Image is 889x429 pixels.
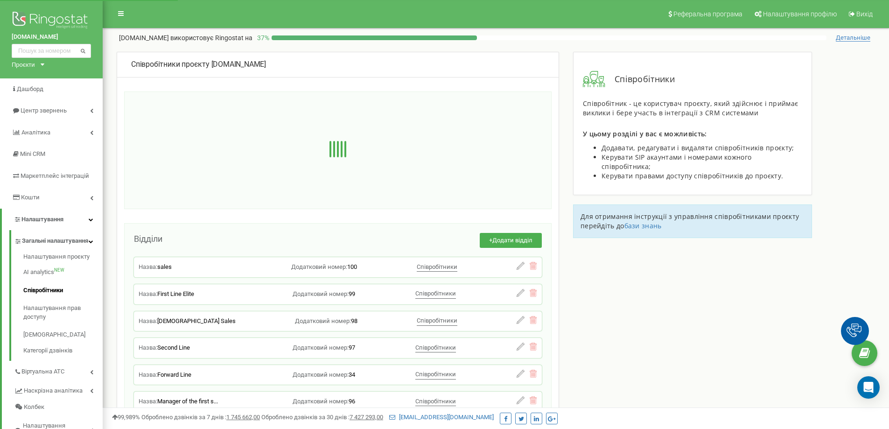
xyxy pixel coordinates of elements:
span: Додати відділ [492,237,532,244]
span: Додавати, редагувати і видаляти співробітників проєкту; [602,143,794,152]
div: Проєкти [12,60,35,69]
span: Кошти [21,194,40,201]
span: Mini CRM [20,150,45,157]
u: 7 427 293,00 [350,414,383,421]
span: Реферальна програма [673,10,742,18]
span: Forward Line [157,371,191,378]
a: [EMAIL_ADDRESS][DOMAIN_NAME] [389,414,494,421]
span: First Line Elite [157,290,194,297]
span: Аналiтика [21,129,50,136]
span: Віртуальна АТС [21,367,64,376]
img: Ringostat logo [12,9,91,33]
a: Налаштування проєкту [23,253,103,264]
span: Назва: [139,344,157,351]
div: Open Intercom Messenger [857,376,880,399]
span: Дашборд [17,85,43,92]
span: Додатковий номер: [293,398,349,405]
a: Загальні налаштування [14,230,103,249]
a: [DOMAIN_NAME] [12,33,91,42]
span: Співробітники [415,290,456,297]
span: Налаштування профілю [763,10,837,18]
span: Співробітники [417,317,457,324]
span: Second Line [157,344,190,351]
span: Наскрізна аналітика [24,387,83,395]
span: Відділи [134,234,162,244]
span: 98 [351,317,357,324]
span: 99,989% [112,414,140,421]
span: 97 [349,344,355,351]
span: Додатковий номер: [293,371,349,378]
span: Співробітники [417,263,457,270]
span: Співробітники [415,344,456,351]
span: [DEMOGRAPHIC_DATA] Sales [157,317,236,324]
span: Додатковий номер: [293,290,349,297]
span: Налаштування [21,216,63,223]
span: Центр звернень [21,107,67,114]
span: Керувати SIP акаунтами і номерами кожного співробітника; [602,153,751,171]
p: 37 % [252,33,272,42]
a: Віртуальна АТС [14,361,103,380]
span: Детальніше [836,34,870,42]
u: 1 745 662,00 [226,414,260,421]
div: [DOMAIN_NAME] [131,59,545,70]
span: Вихід [856,10,873,18]
span: Назва: [139,371,157,378]
span: Маркетплейс інтеграцій [21,172,89,179]
span: 96 [349,398,355,405]
span: Назва: [139,398,157,405]
span: Керувати правами доступу співробітників до проєкту. [602,171,783,180]
span: Назва: [139,317,157,324]
span: Назва: [139,290,157,297]
span: Додатковий номер: [293,344,349,351]
a: AI analyticsNEW [23,263,103,281]
span: Співробітник - це користувач проєкту, який здійснює і приймає виклики і бере участь в інтеграції ... [583,99,798,117]
span: Оброблено дзвінків за 7 днів : [141,414,260,421]
span: Назва: [139,263,157,270]
span: sales [157,263,172,270]
a: [DEMOGRAPHIC_DATA] [23,326,103,344]
a: Налаштування [2,209,103,231]
span: Співробітники [415,398,456,405]
span: 34 [349,371,355,378]
span: Оброблено дзвінків за 30 днів : [261,414,383,421]
a: Категорії дзвінків [23,344,103,355]
span: Співробітники [415,371,456,378]
span: Для отримання інструкції з управління співробітниками проєкту перейдіть до [581,212,799,230]
span: Manager of the first s... [157,398,218,405]
span: Додатковий номер: [295,317,351,324]
span: Загальні налаштування [22,237,88,246]
span: Колбек [24,403,44,412]
span: 99 [349,290,355,297]
a: Колбек [14,399,103,415]
span: Співробітники [605,73,675,85]
a: бази знань [624,221,662,230]
span: Додатковий номер: [291,263,347,270]
p: [DOMAIN_NAME] [119,33,252,42]
span: У цьому розділі у вас є можливість: [583,129,707,138]
input: Пошук за номером [12,44,91,58]
span: використовує Ringostat на [170,34,252,42]
span: 100 [347,263,357,270]
a: Співробітники [23,281,103,300]
a: Наскрізна аналітика [14,380,103,399]
a: Налаштування прав доступу [23,299,103,326]
span: Співробітники проєкту [131,60,210,69]
button: +Додати відділ [480,233,542,248]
